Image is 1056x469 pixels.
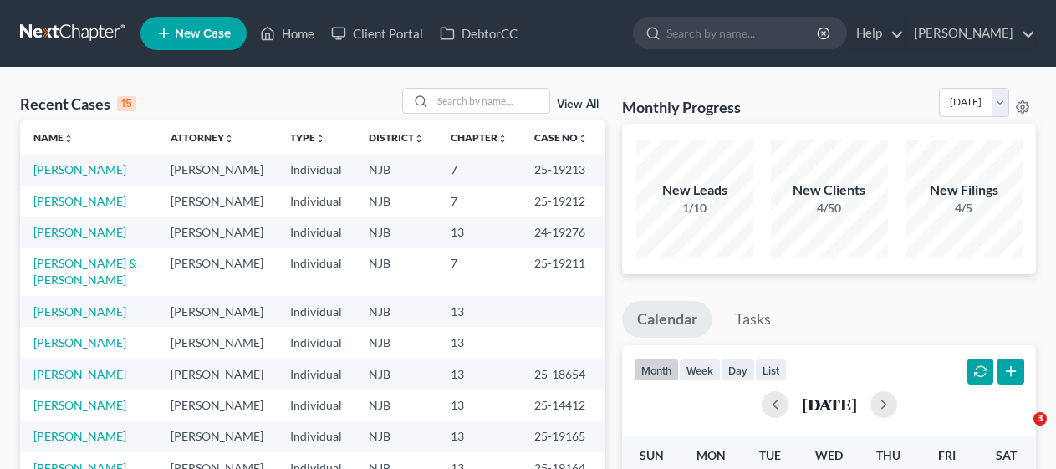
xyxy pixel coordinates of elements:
td: 13 [437,217,521,247]
td: 25-19212 [521,186,605,217]
td: 7 [437,248,521,296]
a: Case Nounfold_more [534,131,588,144]
a: Chapterunfold_more [451,131,508,144]
span: Fri [938,448,956,462]
a: View All [557,99,599,110]
a: Tasks [720,301,786,338]
td: Individual [277,421,355,452]
td: [PERSON_NAME] [157,296,277,327]
a: Typeunfold_more [290,131,325,144]
i: unfold_more [497,134,508,144]
td: 13 [437,296,521,327]
input: Search by name... [666,18,819,48]
td: NJB [355,359,437,390]
span: Tue [759,448,781,462]
input: Search by name... [432,89,549,113]
h2: [DATE] [802,395,857,413]
td: NJB [355,327,437,358]
a: [PERSON_NAME] [906,18,1035,48]
td: Individual [277,359,355,390]
button: week [679,359,721,381]
a: [PERSON_NAME] [33,194,126,208]
td: 13 [437,327,521,358]
td: 7 [437,186,521,217]
span: Wed [815,448,843,462]
td: 25-19213 [521,154,605,185]
a: [PERSON_NAME] [33,225,126,239]
td: [PERSON_NAME] [157,421,277,452]
button: list [755,359,787,381]
i: unfold_more [224,134,234,144]
td: [PERSON_NAME] [157,248,277,296]
span: Mon [696,448,726,462]
div: 15 [117,96,136,111]
a: Home [252,18,323,48]
iframe: Intercom live chat [999,412,1039,452]
a: Client Portal [323,18,431,48]
div: New Clients [771,181,888,200]
span: Sun [640,448,664,462]
i: unfold_more [578,134,588,144]
td: 25-19211 [521,248,605,296]
div: New Filings [906,181,1023,200]
td: 25-19165 [521,421,605,452]
a: DebtorCC [431,18,526,48]
i: unfold_more [315,134,325,144]
a: Calendar [622,301,712,338]
a: [PERSON_NAME] & [PERSON_NAME] [33,256,137,287]
td: NJB [355,421,437,452]
td: Individual [277,327,355,358]
td: NJB [355,186,437,217]
td: Individual [277,186,355,217]
a: Districtunfold_more [369,131,424,144]
span: New Case [175,28,231,40]
td: 13 [437,390,521,421]
td: Individual [277,248,355,296]
a: Attorneyunfold_more [171,131,234,144]
td: 7 [437,154,521,185]
td: Individual [277,390,355,421]
span: Thu [876,448,900,462]
button: month [634,359,679,381]
td: [PERSON_NAME] [157,390,277,421]
td: 25-18654 [521,359,605,390]
td: [PERSON_NAME] [157,154,277,185]
td: NJB [355,217,437,247]
a: Nameunfold_more [33,131,74,144]
a: [PERSON_NAME] [33,304,126,319]
div: 1/10 [636,200,753,217]
div: 4/5 [906,200,1023,217]
td: NJB [355,296,437,327]
span: Sat [996,448,1017,462]
td: 24-19276 [521,217,605,247]
td: 13 [437,359,521,390]
td: NJB [355,390,437,421]
div: Recent Cases [20,94,136,114]
a: [PERSON_NAME] [33,367,126,381]
div: 4/50 [771,200,888,217]
i: unfold_more [414,134,424,144]
td: [PERSON_NAME] [157,186,277,217]
button: day [721,359,755,381]
td: NJB [355,248,437,296]
td: [PERSON_NAME] [157,327,277,358]
td: Individual [277,217,355,247]
a: [PERSON_NAME] [33,162,126,176]
i: unfold_more [64,134,74,144]
td: Individual [277,296,355,327]
td: [PERSON_NAME] [157,359,277,390]
td: [PERSON_NAME] [157,217,277,247]
a: [PERSON_NAME] [33,398,126,412]
a: [PERSON_NAME] [33,335,126,349]
h3: Monthly Progress [622,97,741,117]
td: NJB [355,154,437,185]
td: 13 [437,421,521,452]
td: 25-14412 [521,390,605,421]
span: 3 [1033,412,1047,426]
a: Help [848,18,904,48]
td: Individual [277,154,355,185]
a: [PERSON_NAME] [33,429,126,443]
div: New Leads [636,181,753,200]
